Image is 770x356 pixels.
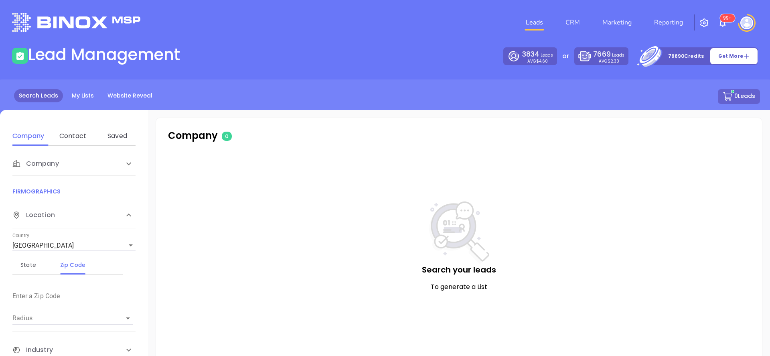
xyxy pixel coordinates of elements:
p: Leads [593,49,624,59]
span: 0 [222,132,232,141]
p: 76690 Credits [668,52,704,60]
a: CRM [562,14,583,31]
a: Leads [523,14,546,31]
a: Marketing [599,14,635,31]
div: State [12,260,44,270]
button: Open [122,313,134,324]
p: Leads [522,49,553,59]
a: My Lists [67,89,99,102]
h1: Lead Management [28,45,180,64]
span: Company [12,159,59,169]
div: Saved [101,131,133,141]
button: 0Leads [718,89,760,104]
p: To generate a List [172,282,746,292]
p: Company [168,128,366,143]
img: user [740,16,753,29]
span: $4.60 [536,58,548,64]
p: AVG [599,59,619,63]
div: Contact [57,131,89,141]
p: Search your leads [172,264,746,276]
p: FIRMOGRAPHICS [12,187,136,196]
sup: 110 [720,14,735,22]
p: AVG [527,59,548,63]
a: Reporting [651,14,686,31]
div: Company [12,152,136,176]
p: or [562,51,569,61]
img: iconSetting [699,18,709,28]
a: Website Reveal [103,89,157,102]
span: 3834 [522,49,539,59]
div: [GEOGRAPHIC_DATA] [12,239,136,252]
img: iconNotification [718,18,727,28]
span: 7669 [593,49,610,59]
img: NoSearch [429,201,489,264]
div: Location [12,202,136,228]
span: Location [12,210,55,220]
img: logo [12,13,140,32]
div: Zip Code [57,260,89,270]
a: Search Leads [14,89,63,102]
label: Country [12,234,29,238]
div: Company [12,131,44,141]
span: $2.30 [608,58,619,64]
span: Industry [12,345,53,355]
button: Get More [710,48,758,65]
